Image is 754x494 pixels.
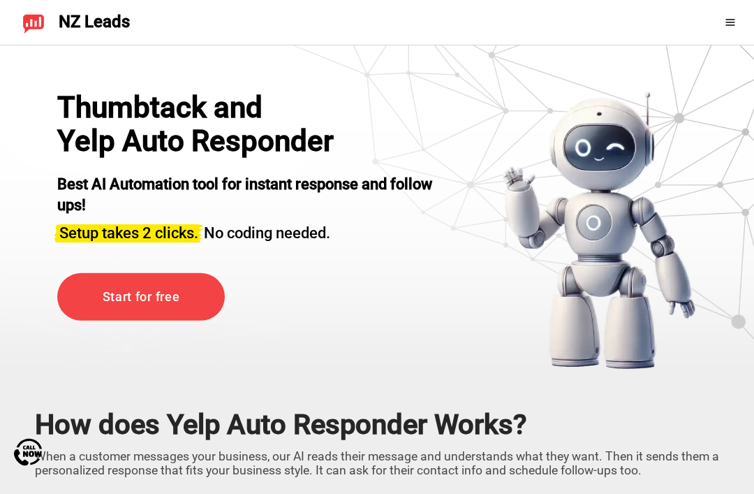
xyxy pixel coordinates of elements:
[59,224,198,242] span: Setup takes 2 clicks.
[57,124,350,158] h1: Yelp Auto Responder
[14,438,42,466] img: Call Now
[57,175,432,214] strong: Best AI Automation tool for instant response and follow ups!
[670,7,715,38] iframe: כפתור לכניסה באמצעות חשבון Google
[22,11,45,34] img: NZ Leads logo
[57,216,457,244] h3: No coding needed.
[35,409,719,441] h2: How does Yelp Auto Responder Works?
[57,273,225,321] a: Start for free
[59,13,130,32] span: NZ Leads
[57,91,350,124] div: Thumbtack and
[681,7,704,38] div: כניסה באמצעות חשבון Google. פתיחה בכרטיסייה חדשה
[502,91,697,370] img: yelp bot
